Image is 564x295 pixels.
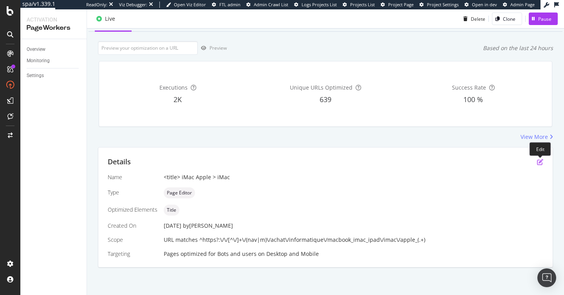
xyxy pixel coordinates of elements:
[164,187,195,198] div: neutral label
[27,23,80,32] div: PageWorkers
[119,2,147,8] div: Viz Debugger:
[108,222,157,230] div: Created On
[537,268,556,287] div: Open Intercom Messenger
[166,2,206,8] a: Open Viz Editor
[266,250,319,258] div: Desktop and Mobile
[27,45,45,54] div: Overview
[419,2,459,8] a: Project Settings
[463,95,483,104] span: 100 %
[350,2,375,7] span: Projects List
[483,44,553,52] div: Based on the last 24 hours
[27,16,80,23] div: Activation
[105,15,115,23] div: Live
[164,236,425,243] span: URL matches ^https?:\/\/[^\/]+\/(nav|m)\/achat\/informatique\/macbook_imac_ipad\/imac\/apple_(.+)
[302,2,337,7] span: Logs Projects List
[320,95,331,104] span: 639
[27,45,81,54] a: Overview
[164,205,179,216] div: neutral label
[98,41,198,55] input: Preview your optimization on a URL
[343,2,375,8] a: Projects List
[164,173,543,181] div: <title> iMac Apple > iMac
[27,72,44,80] div: Settings
[108,173,157,181] div: Name
[381,2,414,8] a: Project Page
[294,2,337,8] a: Logs Projects List
[521,133,553,141] a: View More
[27,72,81,80] a: Settings
[254,2,288,7] span: Admin Crawl List
[503,2,535,8] a: Admin Page
[217,250,257,258] div: Bots and users
[246,2,288,8] a: Admin Crawl List
[472,2,497,7] span: Open in dev
[167,208,176,212] span: Title
[27,57,50,65] div: Monitoring
[167,191,192,195] span: Page Editor
[108,189,157,196] div: Type
[108,250,157,258] div: Targeting
[503,15,515,22] div: Clone
[427,2,459,7] span: Project Settings
[174,95,182,104] span: 2K
[219,2,240,7] span: FTL admin
[538,15,551,22] div: Pause
[108,206,157,214] div: Optimized Elements
[164,250,543,258] div: Pages optimized for on
[198,42,227,54] button: Preview
[108,157,131,167] div: Details
[108,236,157,244] div: Scope
[492,13,522,25] button: Clone
[27,57,81,65] a: Monitoring
[471,15,485,22] div: Delete
[159,84,188,91] span: Executions
[183,222,233,230] div: by [PERSON_NAME]
[210,45,227,51] div: Preview
[174,2,206,7] span: Open Viz Editor
[460,13,485,25] button: Delete
[537,159,543,165] div: pen-to-square
[530,142,551,156] div: Edit
[465,2,497,8] a: Open in dev
[86,2,107,8] div: ReadOnly:
[290,84,352,91] span: Unique URLs Optimized
[388,2,414,7] span: Project Page
[510,2,535,7] span: Admin Page
[529,13,558,25] button: Pause
[521,133,548,141] div: View More
[212,2,240,8] a: FTL admin
[164,222,543,230] div: [DATE]
[452,84,486,91] span: Success Rate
